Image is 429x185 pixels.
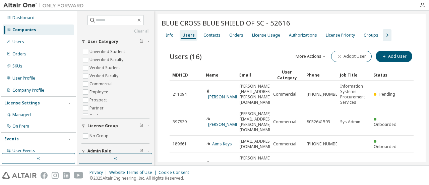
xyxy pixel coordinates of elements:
span: 397829 [173,119,187,125]
img: facebook.svg [41,172,48,179]
span: Users (16) [170,52,202,61]
span: Sys Admin [340,119,360,125]
img: youtube.svg [74,172,83,179]
div: Job Title [340,70,368,80]
label: Verified Student [89,64,121,72]
label: Commercial [89,80,114,88]
a: [PERSON_NAME] [208,94,239,100]
span: Pending [379,91,395,97]
div: Users [12,39,24,45]
span: Clear filter [139,39,143,44]
span: Admin Role [87,148,111,154]
div: Company Profile [12,88,44,93]
div: License Settings [4,100,40,106]
a: Aims Keys [212,141,232,147]
span: [PERSON_NAME][EMAIL_ADDRESS][PERSON_NAME][DOMAIN_NAME] [240,111,273,133]
span: BLUE CROSS BLUE SHIELD OF SC - 52616 [162,18,290,28]
span: [PHONE_NUMBER] [307,92,341,97]
span: [EMAIL_ADDRESS][DOMAIN_NAME] [240,139,273,149]
label: Partner [89,104,105,112]
a: Clear all [81,29,149,34]
label: Verified Faculty [89,72,120,80]
label: Prospect [89,96,108,104]
span: [PERSON_NAME][EMAIL_ADDRESS][PERSON_NAME][DOMAIN_NAME] [240,84,273,105]
img: Altair One [3,2,87,9]
button: Add User [376,51,412,62]
div: Email [239,70,267,80]
span: 189661 [173,141,187,147]
button: Admin Role [81,144,149,158]
div: Privacy [89,170,109,175]
div: Managed [12,112,31,118]
div: Orders [12,51,26,57]
span: [PERSON_NAME][EMAIL_ADDRESS][PERSON_NAME][DOMAIN_NAME] [240,155,273,177]
span: Onboarded [374,122,396,127]
label: No Group [89,132,110,140]
span: User Category [87,39,118,44]
div: Status [373,70,402,80]
div: Users [182,33,195,38]
div: User Profile [12,76,35,81]
button: License Group [81,119,149,133]
label: Unverified Student [89,48,126,56]
span: Commercial [273,141,296,147]
div: Info [166,33,174,38]
div: User Category [273,69,301,81]
span: Onboarded [374,144,396,149]
div: Website Terms of Use [109,170,159,175]
span: [PHONE_NUMBER] [307,141,341,147]
div: Dashboard [12,15,35,20]
div: License Priority [326,33,355,38]
div: Authorizations [289,33,317,38]
img: linkedin.svg [63,172,70,179]
div: License Usage [252,33,280,38]
img: instagram.svg [52,172,59,179]
button: Adopt User [331,51,372,62]
div: Groups [364,33,378,38]
button: More Actions [295,51,327,62]
div: Companies [12,27,36,33]
div: Cookie Consent [159,170,193,175]
label: Unverified Faculty [89,56,125,64]
label: Trial [89,112,99,120]
div: Name [206,70,234,80]
div: Events [4,136,19,142]
span: Clear filter [139,148,143,154]
div: On Prem [12,124,29,129]
span: Commercial [273,92,296,97]
span: License Group [87,123,118,129]
div: User Events [12,148,35,153]
a: [PERSON_NAME] [208,122,239,127]
span: 8032641593 [307,119,330,125]
div: Phone [306,70,334,80]
label: Employee [89,88,110,96]
span: Commercial [273,119,296,125]
div: Orders [229,33,243,38]
img: altair_logo.svg [2,172,37,179]
span: 211094 [173,92,187,97]
div: SKUs [12,63,22,69]
div: MDH ID [172,70,200,80]
span: Clear filter [139,123,143,129]
button: User Category [81,34,149,49]
span: Information Systems Procurement Services [340,84,368,105]
p: © 2025 Altair Engineering, Inc. All Rights Reserved. [89,175,193,181]
div: Contacts [203,33,221,38]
